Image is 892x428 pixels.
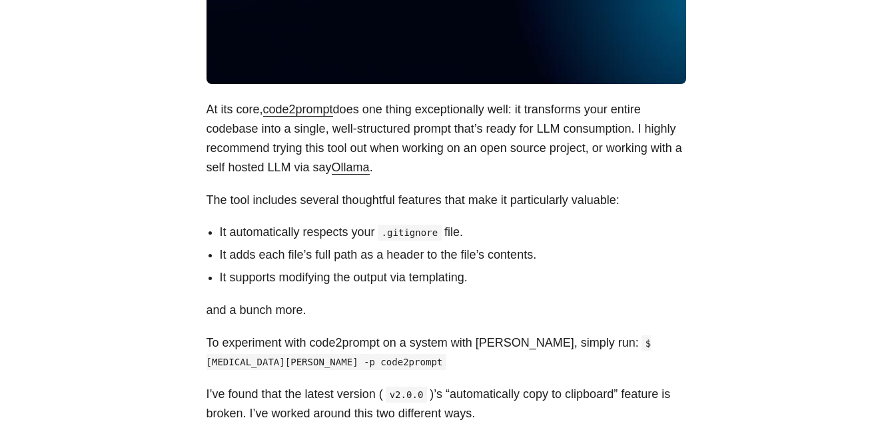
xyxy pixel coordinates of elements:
[386,387,428,403] code: v2.0.0
[207,100,686,177] p: At its core, does one thing exceptionally well: it transforms your entire codebase into a single,...
[220,223,686,242] li: It automatically respects your file.
[207,333,686,372] p: To experiment with code2prompt on a system with [PERSON_NAME], simply run:
[220,268,686,287] li: It supports modifying the output via templating.
[378,225,442,241] code: .gitignore
[220,245,686,265] li: It adds each file’s full path as a header to the file’s contents.
[207,385,686,423] p: I’ve found that the latest version ( )’s “automatically copy to clipboard” feature is broken. I’v...
[332,161,370,174] a: Ollama
[207,301,686,320] p: and a bunch more.
[263,103,333,116] a: code2prompt
[207,191,686,210] p: The tool includes several thoughtful features that make it particularly valuable:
